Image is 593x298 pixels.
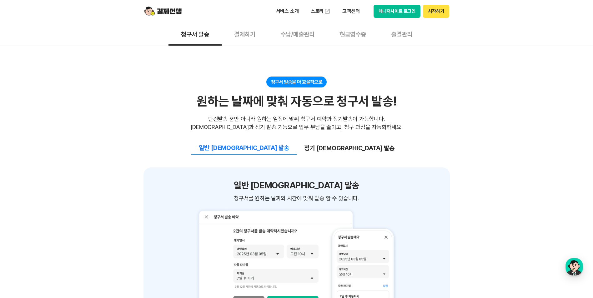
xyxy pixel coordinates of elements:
button: 정기 [DEMOGRAPHIC_DATA] 발송 [297,142,402,155]
span: 설정 [97,207,104,212]
p: 고객센터 [338,6,364,17]
span: 홈 [20,207,23,212]
img: logo [144,5,182,17]
a: 대화 [41,198,81,214]
button: 매니저사이트 로그인 [374,5,421,18]
button: 출결관리 [379,22,425,46]
a: 설정 [81,198,120,214]
div: 청구서 발송을 더 효율적으로 [266,77,327,87]
button: 시작하기 [423,5,449,18]
span: 청구서를 원하는 날짜와 시간에 맞춰 발송 할 수 있습니다. [234,194,359,202]
p: 서비스 소개 [272,6,303,17]
h3: 일반 [DEMOGRAPHIC_DATA] 발송 [234,180,359,191]
img: 외부 도메인 오픈 [324,8,330,14]
button: 결제하기 [222,22,268,46]
div: 원하는 날짜에 맞춰 자동으로 청구서 발송! [197,94,396,109]
button: 수납/매출관리 [268,22,327,46]
button: 현금영수증 [327,22,379,46]
a: 스토리 [306,5,335,17]
span: 대화 [57,208,65,213]
div: 단건발송 뿐만 아니라 원하는 일정에 맞춰 청구서 예약과 정기발송이 가능합니다. [DEMOGRAPHIC_DATA]과 정기 발송 기능으로 업무 부담을 줄이고, 청구 과정을 자동화... [191,115,403,131]
a: 홈 [2,198,41,214]
button: 일반 [DEMOGRAPHIC_DATA] 발송 [191,141,297,155]
button: 청구서 발송 [168,22,222,46]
